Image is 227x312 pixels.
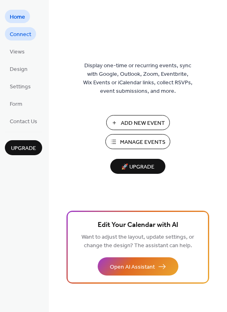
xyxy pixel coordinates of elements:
a: Contact Us [5,114,42,128]
span: Home [10,13,25,21]
span: Design [10,65,28,74]
span: Display one-time or recurring events, sync with Google, Outlook, Zoom, Eventbrite, Wix Events or ... [83,62,193,96]
span: Edit Your Calendar with AI [98,220,178,231]
button: 🚀 Upgrade [110,159,165,174]
a: Home [5,10,30,23]
a: Form [5,97,27,110]
span: Want to adjust the layout, update settings, or change the design? The assistant can help. [81,232,194,251]
button: Manage Events [105,134,170,149]
a: Connect [5,27,36,41]
button: Open AI Assistant [98,257,178,276]
span: 🚀 Upgrade [115,162,161,173]
a: Settings [5,79,36,93]
span: Open AI Assistant [110,263,155,271]
span: Connect [10,30,31,39]
span: Form [10,100,22,109]
span: Add New Event [121,119,165,128]
span: Views [10,48,25,56]
span: Upgrade [11,144,36,153]
button: Upgrade [5,140,42,155]
a: Views [5,45,30,58]
span: Settings [10,83,31,91]
button: Add New Event [106,115,170,130]
span: Manage Events [120,138,165,147]
a: Design [5,62,32,75]
span: Contact Us [10,118,37,126]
